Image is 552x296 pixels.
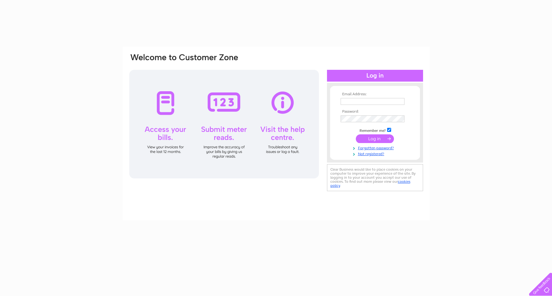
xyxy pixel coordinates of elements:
a: Forgotten password? [341,145,411,150]
td: Remember me? [339,127,411,133]
a: cookies policy [330,179,410,188]
input: Submit [356,134,394,143]
div: Clear Business would like to place cookies on your computer to improve your experience of the sit... [327,164,423,191]
th: Password: [339,110,411,114]
th: Email Address: [339,92,411,96]
a: Not registered? [341,150,411,156]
